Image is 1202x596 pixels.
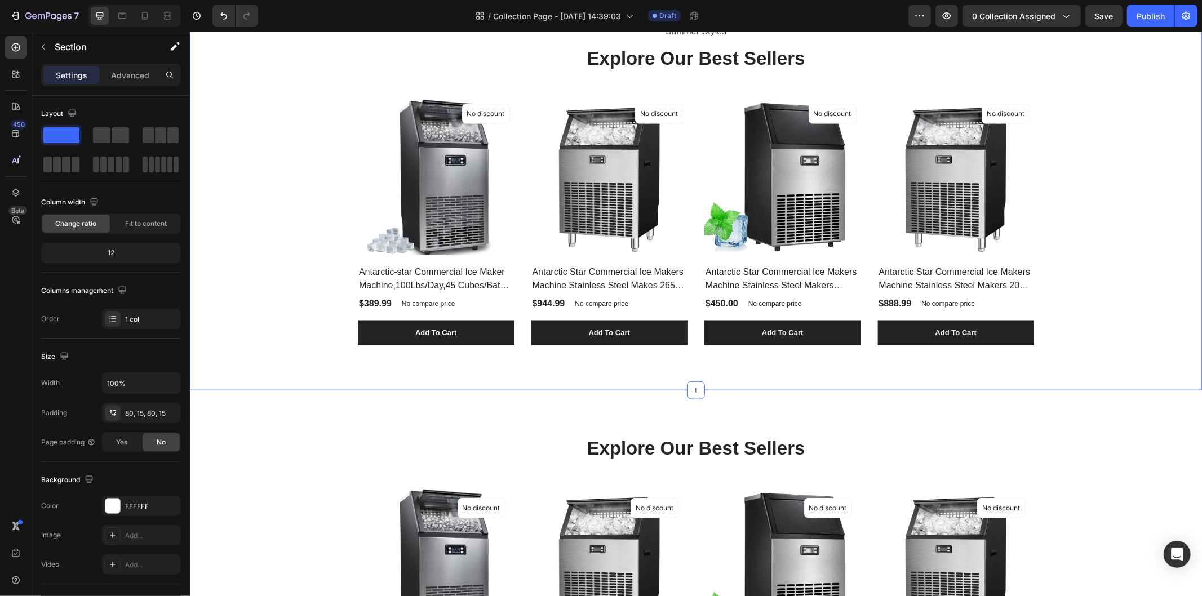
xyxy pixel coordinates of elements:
button: 0 collection assigned [963,5,1081,27]
div: Padding [41,408,67,418]
p: No compare price [212,269,265,275]
div: $944.99 [341,264,376,280]
div: Beta [8,206,27,215]
div: FFFFFF [125,501,178,512]
div: Column width [41,195,101,210]
button: 7 [5,5,84,27]
div: Page padding [41,437,96,447]
div: $888.99 [688,264,723,280]
p: No compare price [731,269,785,275]
div: Add To Cart [746,296,787,307]
div: Add... [125,560,178,570]
p: Explore Our Best Sellers [169,15,843,39]
div: Size [41,349,71,364]
div: Add To Cart [572,296,613,307]
div: Publish [1137,10,1165,22]
div: Undo/Redo [212,5,258,27]
p: Explore Our Best Sellers [169,405,843,429]
button: Add To Cart [168,289,325,314]
a: Antarctic-star Commercial Ice Maker Machine,100Lbs/Day,45 Cubes/Batch in 11-20 Mins,Stainless Ste... [168,68,325,224]
div: $450.00 [514,264,549,280]
span: 0 collection assigned [972,10,1055,22]
div: Width [41,378,60,388]
div: Video [41,559,59,570]
p: No discount [797,77,835,87]
button: Publish [1127,5,1174,27]
p: No discount [792,472,830,482]
div: 450 [11,120,27,129]
div: Open Intercom Messenger [1164,541,1191,568]
p: No discount [446,472,484,482]
p: No discount [277,77,315,87]
p: 7 [74,9,79,23]
div: 12 [43,245,179,261]
button: Save [1085,5,1123,27]
span: / [488,10,491,22]
div: Background [41,473,96,488]
span: Save [1095,11,1114,21]
h2: Antarctic Star Commercial Ice Makers Machine Stainless Steel Makers Freestanding [514,233,671,262]
h2: Antarctic Star Commercial Ice Makers Machine Stainless Steel Makers 200 Lbs of Ice [688,233,845,262]
span: Draft [659,11,676,21]
div: 1 col [125,314,178,324]
div: 80, 15, 80, 15 [125,408,178,419]
span: Collection Page - [DATE] 14:39:03 [493,10,621,22]
h2: Antarctic-star Commercial Ice Maker Machine,100Lbs/Day,45 Cubes/Batch in 11-20 Mins,Stainless Ste... [168,233,325,262]
div: Add... [125,531,178,541]
span: Fit to content [125,219,167,229]
iframe: Design area [190,32,1202,596]
img: Ice Makers Machine Stainless Steel [341,68,498,224]
input: Auto [103,373,180,393]
p: No discount [450,77,488,87]
a: Antarctic Star Commercial Ice Makers Machine Stainless Steel Makers 200 Lbs of Ice [688,68,845,224]
p: Advanced [111,69,149,81]
span: Yes [116,437,127,447]
div: Layout [41,106,79,122]
p: No discount [273,472,311,482]
div: Order [41,314,60,324]
h2: Antarctic Star Commercial Ice Makers Machine Stainless Steel Makes 265 Lbs of Ice [341,233,498,262]
span: Change ratio [56,219,97,229]
p: No compare price [558,269,612,275]
div: Add To Cart [225,296,267,307]
button: Add To Cart [514,289,671,314]
p: No compare price [385,269,438,275]
div: $389.99 [168,264,203,280]
p: Section [55,40,147,54]
div: Image [41,530,61,540]
p: No discount [619,472,657,482]
div: Add To Cart [399,296,440,307]
div: Color [41,501,59,511]
button: Add To Cart [341,289,498,314]
a: Antarctic Star Commercial Ice Makers Machine Stainless Steel Makers Freestanding [514,68,671,224]
button: Add To Cart [688,289,845,314]
div: Columns management [41,283,129,299]
span: No [157,437,166,447]
p: No discount [624,77,662,87]
a: Antarctic Star Commercial Ice Makers Machine Stainless Steel Makes 265 Lbs of Ice [341,68,498,224]
p: Settings [56,69,87,81]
